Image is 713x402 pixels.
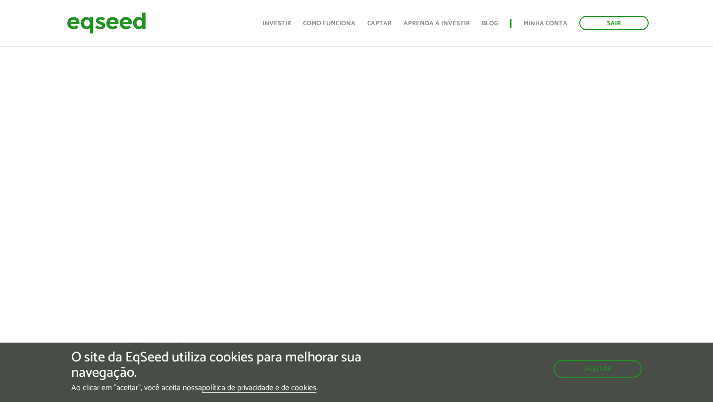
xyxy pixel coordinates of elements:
[367,20,392,27] a: Captar
[121,342,592,357] div: Novidades
[523,20,567,27] a: Minha conta
[579,16,649,30] a: Sair
[71,350,413,381] h5: O site da EqSeed utiliza cookies para melhorar sua navegação.
[554,360,642,378] button: Aceitar
[482,20,498,27] a: Blog
[303,20,356,27] a: Como funciona
[67,10,146,36] img: EqSeed
[404,20,470,27] a: Aprenda a investir
[202,384,316,393] a: política de privacidade e de cookies
[262,20,291,27] a: Investir
[71,383,413,393] p: Ao clicar em "aceitar", você aceita nossa .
